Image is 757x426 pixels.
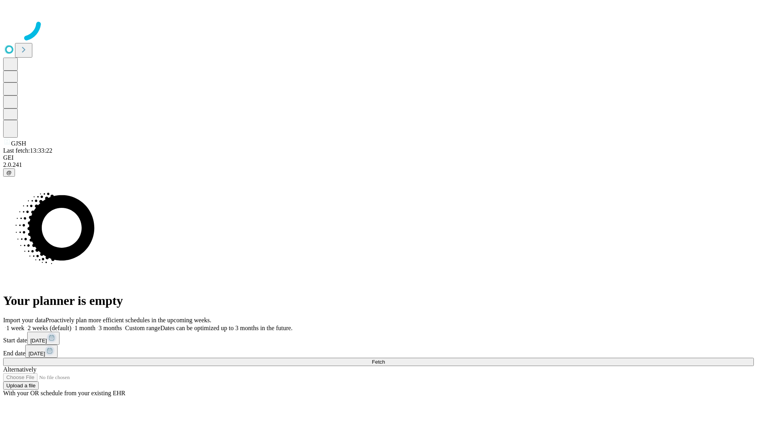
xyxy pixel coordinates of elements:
[3,381,39,390] button: Upload a file
[3,332,754,345] div: Start date
[6,325,24,331] span: 1 week
[28,351,45,357] span: [DATE]
[372,359,385,365] span: Fetch
[160,325,293,331] span: Dates can be optimized up to 3 months in the future.
[11,140,26,147] span: GJSH
[3,154,754,161] div: GEI
[3,168,15,177] button: @
[28,325,71,331] span: 2 weeks (default)
[3,317,46,323] span: Import your data
[3,366,36,373] span: Alternatively
[75,325,95,331] span: 1 month
[27,332,60,345] button: [DATE]
[3,390,125,396] span: With your OR schedule from your existing EHR
[30,338,47,344] span: [DATE]
[3,345,754,358] div: End date
[99,325,122,331] span: 3 months
[3,147,52,154] span: Last fetch: 13:33:22
[6,170,12,176] span: @
[25,345,58,358] button: [DATE]
[125,325,160,331] span: Custom range
[3,293,754,308] h1: Your planner is empty
[46,317,211,323] span: Proactively plan more efficient schedules in the upcoming weeks.
[3,161,754,168] div: 2.0.241
[3,358,754,366] button: Fetch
